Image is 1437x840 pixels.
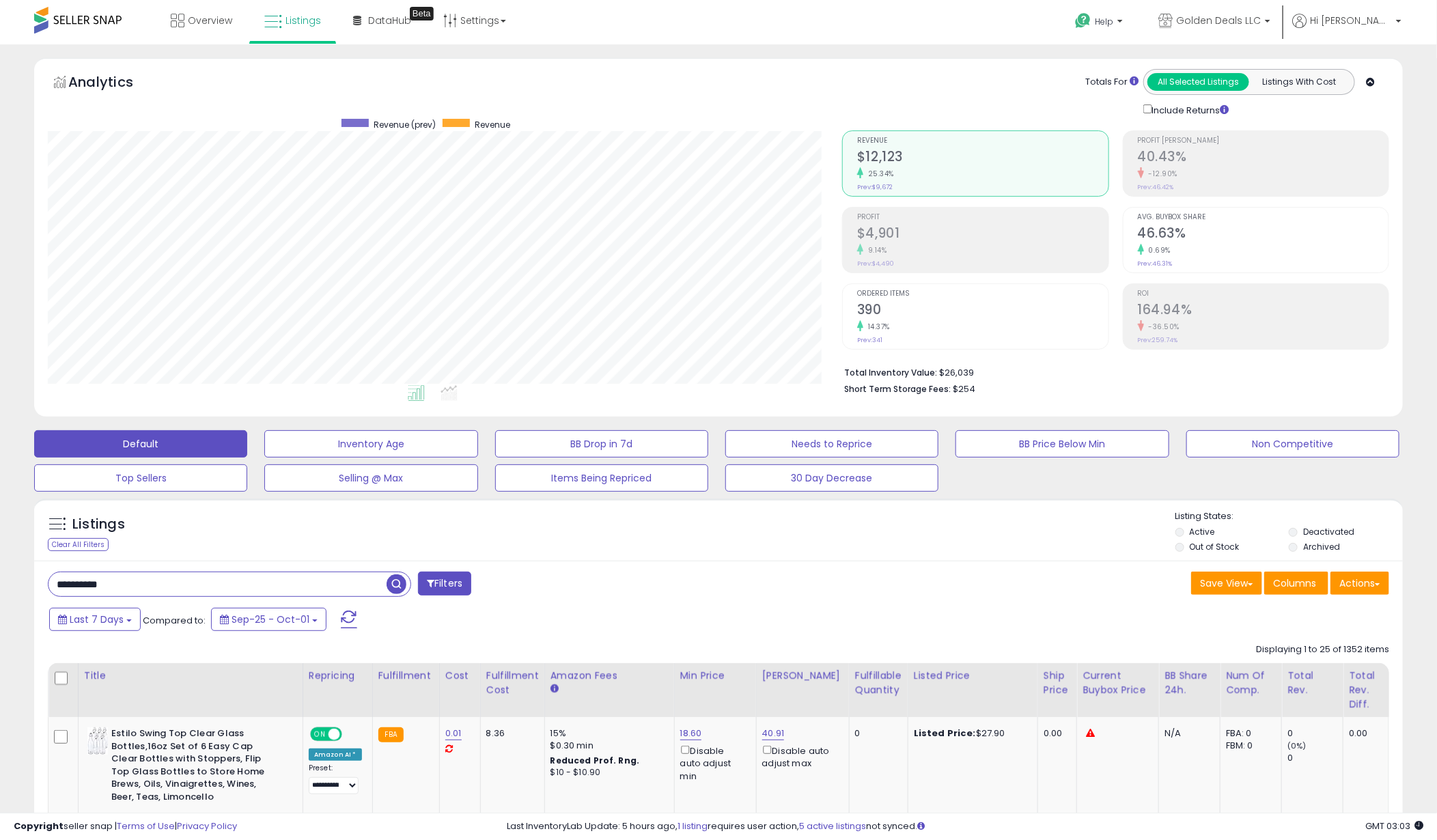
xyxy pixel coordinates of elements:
div: Total Rev. Diff. [1349,669,1383,712]
span: 2025-10-9 03:03 GMT [1365,820,1423,832]
div: Preset: [309,764,362,794]
div: Fulfillment Cost [486,669,539,697]
span: Hi [PERSON_NAME] [1310,14,1392,27]
small: Prev: 46.31% [1138,260,1173,268]
span: Profit [PERSON_NAME] [1138,137,1389,145]
div: [PERSON_NAME] [762,669,843,683]
div: Ship Price [1044,669,1071,697]
small: 14.37% [863,322,890,332]
b: Total Inventory Value: [844,367,937,378]
div: Fulfillable Quantity [855,669,902,697]
span: ROI [1138,290,1389,298]
div: Amazon AI * [309,748,362,761]
b: Listed Price: [914,727,976,740]
b: Short Term Storage Fees: [844,383,951,395]
div: Last InventoryLab Update: 5 hours ago, requires user action, not synced. [507,820,1423,833]
small: Prev: 259.74% [1138,336,1178,344]
button: Selling @ Max [264,464,477,492]
div: Include Returns [1133,102,1246,117]
span: OFF [340,729,362,740]
small: Amazon Fees. [550,683,559,695]
h2: 164.94% [1138,302,1389,320]
label: Out of Stock [1190,541,1240,552]
h5: Analytics [68,72,160,95]
div: 0.00 [1349,727,1378,740]
small: 0.69% [1144,245,1171,255]
button: Inventory Age [264,430,477,458]
label: Deactivated [1303,526,1354,537]
div: $0.30 min [550,740,664,752]
span: Listings [285,14,321,27]
button: Sep-25 - Oct-01 [211,608,326,631]
div: 0 [1287,727,1343,740]
div: N/A [1164,727,1210,740]
span: Avg. Buybox Share [1138,214,1389,221]
small: Prev: 341 [857,336,882,344]
label: Archived [1303,541,1340,552]
small: 9.14% [863,245,887,255]
div: Clear All Filters [48,538,109,551]
div: Current Buybox Price [1083,669,1153,697]
span: Ordered Items [857,290,1108,298]
a: 18.60 [680,727,702,740]
button: BB Price Below Min [955,430,1169,458]
div: Amazon Fees [550,669,669,683]
div: Disable auto adjust min [680,743,746,783]
button: Save View [1191,572,1262,595]
b: Estilo Swing Top Clear Glass Bottles,16oz Set of 6 Easy Cap Clear Bottles with Stoppers, Flip Top... [111,727,277,807]
button: Filters [418,572,471,596]
span: Profit [857,214,1108,221]
span: Help [1095,16,1113,27]
a: 0.01 [445,727,462,740]
button: Actions [1330,572,1389,595]
p: Listing States: [1175,510,1403,523]
small: Prev: $4,490 [857,260,894,268]
span: Columns [1273,576,1316,590]
a: 40.91 [762,727,785,740]
span: $254 [953,382,975,395]
i: Get Help [1074,12,1091,29]
button: Needs to Reprice [725,430,938,458]
span: Sep-25 - Oct-01 [232,613,309,626]
div: Listed Price [914,669,1032,683]
div: FBA: 0 [1226,727,1271,740]
span: Overview [188,14,232,27]
img: 414IynFlJmL._SL40_.jpg [87,727,108,755]
span: Revenue (prev) [374,119,436,130]
div: FBM: 0 [1226,740,1271,752]
div: 15% [550,727,664,740]
button: Last 7 Days [49,608,141,631]
h2: $4,901 [857,225,1108,244]
h2: 46.63% [1138,225,1389,244]
a: Privacy Policy [177,820,237,832]
div: Repricing [309,669,367,683]
div: Total Rev. [1287,669,1337,697]
button: Top Sellers [34,464,247,492]
span: ON [311,729,329,740]
button: Default [34,430,247,458]
div: Disable auto adjust max [762,743,839,770]
button: Items Being Repriced [495,464,708,492]
div: seller snap | | [14,820,237,833]
small: 25.34% [863,169,894,179]
button: Columns [1264,572,1328,595]
li: $26,039 [844,363,1379,380]
a: 5 active listings [799,820,866,832]
span: DataHub [368,14,411,27]
div: Tooltip anchor [410,7,434,20]
a: 1 listing [678,820,708,832]
div: $10 - $10.90 [550,767,664,779]
button: 30 Day Decrease [725,464,938,492]
span: Last 7 Days [70,613,124,626]
small: Prev: $9,672 [857,183,893,191]
span: Revenue [475,119,510,130]
div: Fulfillment [378,669,434,683]
div: 0 [855,727,897,740]
small: -12.90% [1144,169,1178,179]
small: (0%) [1287,740,1307,751]
div: Totals For [1085,76,1139,89]
button: Listings With Cost [1248,73,1350,91]
a: Hi [PERSON_NAME] [1292,14,1401,44]
div: BB Share 24h. [1164,669,1214,697]
a: Terms of Use [117,820,175,832]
